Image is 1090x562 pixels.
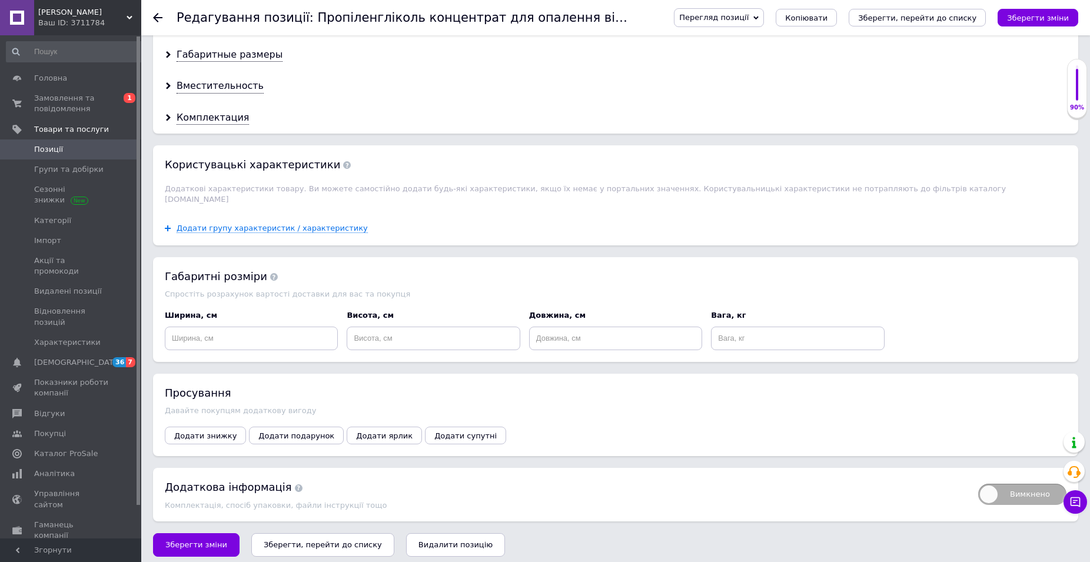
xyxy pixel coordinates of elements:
input: Ширина, см [165,327,338,350]
div: Габаритні розміри [165,269,1066,284]
h1: Редагування позиції: Пропіленгліколь концентрат для опалення від 5л [177,11,643,25]
span: Вага, кг [711,311,746,320]
span: Відновлення позицій [34,306,109,327]
span: Видалити позицію [418,540,493,549]
span: Управління сайтом [34,488,109,510]
span: 1 [124,93,135,103]
span: Зберегти зміни [165,540,227,549]
button: Додати знижку [165,427,246,444]
span: Сезонні знижки [34,184,109,205]
button: Чат з покупцем [1064,490,1087,514]
span: Товари та послуги [34,124,109,135]
span: Додати знижку [174,431,237,440]
i: Зберегти зміни [1007,14,1069,22]
span: Групи та добірки [34,164,104,175]
span: До звонка менеджера и согласования наличия, фасовки и всех характеристик товара онлайн-оплату (Пр... [12,64,339,82]
span: Показники роботи компанії [34,377,109,398]
span: Додати подарунок [258,431,334,440]
input: Довжина, см [529,327,702,350]
span: Ширина, см [165,311,217,320]
span: Позиції [34,144,63,155]
span: Loremipsu dolorsitametcon adipiscingelit seddo eiusmodtem incid utlaboree dol magnaaliqua en 026 ... [18,109,343,204]
div: Габаритные размеры [177,48,283,62]
span: Висота, см [347,311,394,320]
div: Вместительность [177,79,264,93]
span: Копіювати [785,14,828,22]
p: 10л - 1100грн/канистра [12,12,344,21]
button: Зберегти зміни [153,533,240,557]
span: Користувацькi характеристики [165,158,351,171]
p: 5л - 600грн/канистра [12,29,344,38]
span: Каталог ProSale [34,448,98,459]
i: Зберегти, перейти до списку [264,540,382,549]
span: Категорії [34,215,71,226]
span: Головна [34,73,67,84]
div: Додаткова інформація [165,480,966,494]
span: 36 [112,357,126,367]
button: Видалити позицію [406,533,505,557]
input: Вага, кг [711,327,884,350]
span: Перегляд позиції [679,13,749,22]
span: Відгуки [34,408,65,419]
div: Ваш ID: 3711784 [38,18,141,28]
span: УВАЖАЕМЫЕ ПОКУПАТЕЛИ!!! ВНИМАНИЕ!!! [12,46,184,55]
p: Використовується: Lorem ipsumdo sitametconsecte (80% adipis e seddoeiusmodtem incididunt) utlabor... [12,127,344,212]
span: Довжина, см [529,311,586,320]
button: Копіювати [776,9,837,26]
div: Просування [165,385,1066,400]
span: Додаткові характеристики товару. Ви можете самостійно додати будь-які характеристики, якщо їх нем... [165,184,1006,204]
button: Зберегти, перейти до списку [251,533,394,557]
span: Вимкнено [978,484,1066,505]
div: Давайте покупцям додаткову вигоду [165,406,1066,415]
button: Додати ярлик [347,427,422,444]
span: Покупці [34,428,66,439]
button: Зберегти зміни [998,9,1078,26]
strong: Характеристика: [18,100,81,109]
span: ФОП Стичук [38,7,127,18]
div: Комплектація, спосіб упаковки, файли інструкції тощо [165,501,966,510]
span: 7 [126,357,135,367]
button: Зберегти, перейти до списку [849,9,986,26]
span: Імпорт [34,235,61,246]
span: Видалені позиції [34,286,102,297]
span: Акції та промокоди [34,255,109,277]
span: Додати групу характеристик / характеристику [177,224,368,233]
i: Зберегти, перейти до списку [858,14,976,22]
span: Додати ярлик [356,431,413,440]
div: 90% Якість заповнення [1067,59,1087,118]
div: Спростіть розрахунок вартості доставки для вас та покупця [165,290,1066,298]
span: Додати супутні [434,431,497,440]
div: Повернутися назад [153,13,162,22]
span: [DEMOGRAPHIC_DATA] [34,357,121,368]
div: Комплектация [177,111,249,125]
span: Гаманець компанії [34,520,109,541]
input: Висота, см [347,327,520,350]
p: Застосування: L ipsumdol sitametconsec adipiscingelits D 7433 eiusmodtempori ut laboreetdoloremag... [12,33,344,119]
span: Замовлення та повідомлення [34,93,109,114]
button: Додати супутні [425,427,506,444]
div: 90% [1068,104,1086,112]
span: Аналітика [34,468,75,479]
span: Характеристики [34,337,101,348]
input: Пошук [6,41,145,62]
button: Додати подарунок [249,427,344,444]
